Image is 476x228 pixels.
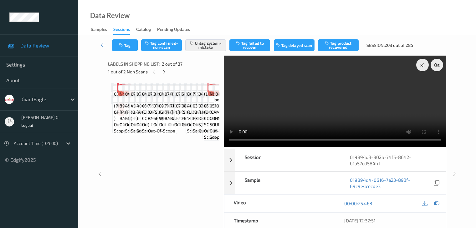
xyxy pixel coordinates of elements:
span: Label: 4033 (LEMON 140 ) [187,97,203,121]
span: 2 out of 37 [162,61,182,67]
div: x 1 [416,59,429,71]
div: Sessions [113,26,130,35]
span: Label: 03003494611 (CHERRY COLOSSAL ) [142,97,169,121]
span: Label: 02325466790 (HAIN IODIZED SEA S) [198,97,226,128]
span: Label: 4034 (HONEYDEW ) [170,85,195,103]
span: out-of-scope [199,128,226,134]
div: Sample019894d4-0616-7a23-893f-69c9e4cecde3 [224,172,446,194]
span: Label: Non-Scan [120,85,131,103]
div: Video [224,195,335,212]
span: Label: 4046 (AVOCADO ) [136,97,157,121]
span: out-of-scope [114,121,139,134]
div: Data Review [90,12,130,19]
button: Tag confirmed-non-scan [141,39,182,51]
span: Labels in shopping list: [108,61,160,67]
span: out-of-scope [142,121,169,134]
span: Label: Non-Scan [210,85,222,103]
div: Session [235,149,340,171]
span: out-of-scope [120,121,147,128]
div: Session019894d3-802b-74f5-8642-b1a57cd584fd [224,149,446,171]
span: Label: 08983618037 (SIMP OG ORG FENNEL) [182,97,209,121]
span: Label: 07778200793 ([PERSON_NAME]) [176,97,212,115]
div: Sample [235,172,340,194]
span: Label: 05100001047 (CAMP CONSOMME SOUP) [204,97,230,128]
a: Sessions [113,25,136,35]
button: Untag system-mistake [185,39,226,51]
span: out-of-scope [136,121,157,134]
span: out-of-scope [204,128,230,140]
span: Label: 71091705022 ([PERSON_NAME] BABY SW) [165,97,200,121]
span: out-of-scope [174,121,202,128]
span: Label: 07800000357 (SCHWEPPES 6PK ) [153,97,181,121]
span: out-of-scope [187,121,203,134]
div: [DATE] 12:32:51 [344,217,436,224]
span: 203 out of 285 [385,42,413,48]
span: Label: 4075 (LETTUCERED LEAF ) [204,85,231,103]
span: Label: 07341095787 ([PERSON_NAME]) [148,85,184,103]
span: out-of-scope [182,121,209,128]
button: Tag product recovered [318,39,359,51]
span: Session: [366,42,385,48]
span: out-of-scope [210,128,236,140]
span: Label: 89842900211 (PLUM 2 LB BAG ) [120,97,147,121]
span: Label: 71091705022 ([PERSON_NAME] BABY SW) [170,97,205,121]
span: Label: 71575610058 (ORG RASPBERRIES ) [148,97,176,128]
a: 00:00:25.463 [344,200,372,206]
span: Label: 4543 (FRENCH ENDIVE ) [125,97,143,121]
span: out-of-scope [153,121,181,128]
div: Catalog [136,26,151,34]
span: Label: 03114200034 (BELGIOIOSO FRESH C) [193,97,220,121]
span: out-of-scope [131,121,152,134]
div: Samples [91,26,107,34]
span: Label: 09396600998 (GRASSMILK WHOLE ) [159,97,187,121]
button: Tag failed to recover [229,39,270,51]
span: out-of-scope [125,121,143,134]
a: 019894d4-0616-7a23-893f-69c9e4cecde3 [350,177,432,189]
div: 0 s [431,59,443,71]
span: Label: 4288 (PINK GRAPEFRUIT ) [114,97,139,121]
button: Tag [112,39,138,51]
div: 1 out of 2 Non Scans [108,68,219,76]
a: Samples [91,25,113,34]
span: Label: 4011 (BANANAS ) [131,97,152,121]
a: Pending Updates [157,25,196,34]
span: out-of-scope [148,128,175,134]
button: Tag delayed scan [274,39,315,51]
div: Pending Updates [157,26,190,34]
div: 019894d3-802b-74f5-8642-b1a57cd584fd [340,149,446,171]
span: out-of-scope [193,121,220,134]
a: Catalog [136,25,157,34]
span: out-of-scope [159,121,187,128]
span: Label: 05100001047 (CAMP CONSOMME SOUP) [210,97,236,128]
